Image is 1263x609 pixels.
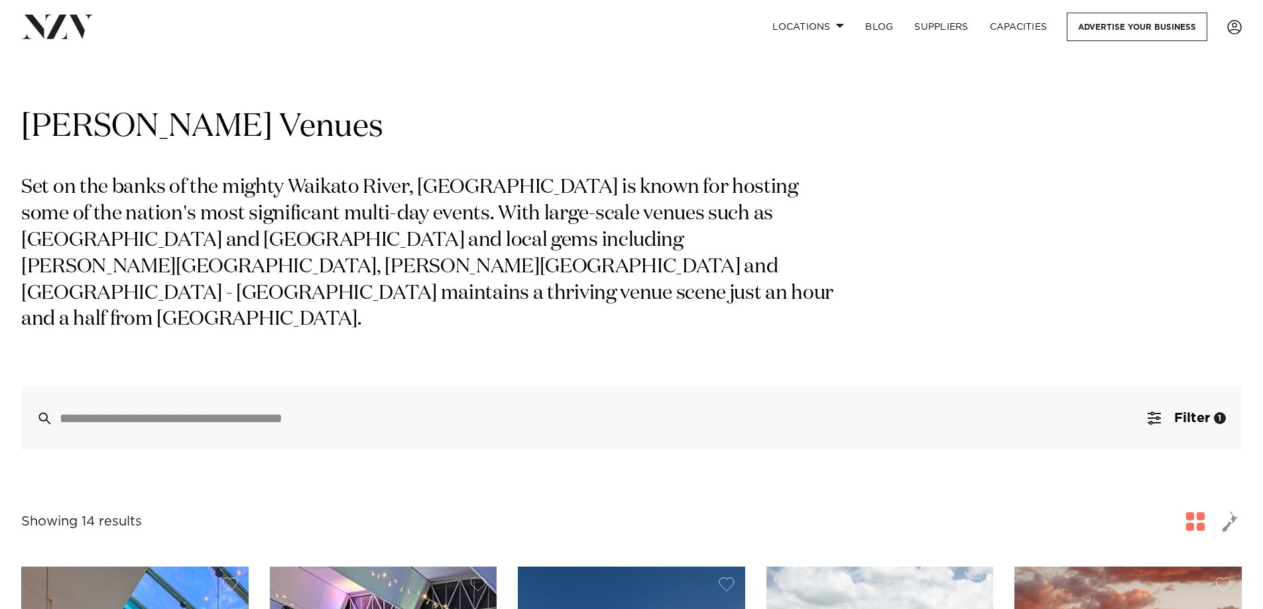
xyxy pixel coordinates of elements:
[1214,412,1226,424] div: 1
[21,107,1242,148] h1: [PERSON_NAME] Venues
[855,13,904,41] a: BLOG
[762,13,855,41] a: Locations
[21,15,93,38] img: nzv-logo.png
[21,512,142,532] div: Showing 14 results
[1174,412,1210,425] span: Filter
[904,13,979,41] a: SUPPLIERS
[1132,386,1242,450] button: Filter1
[21,175,841,333] p: Set on the banks of the mighty Waikato River, [GEOGRAPHIC_DATA] is known for hosting some of the ...
[979,13,1058,41] a: Capacities
[1067,13,1207,41] a: Advertise your business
